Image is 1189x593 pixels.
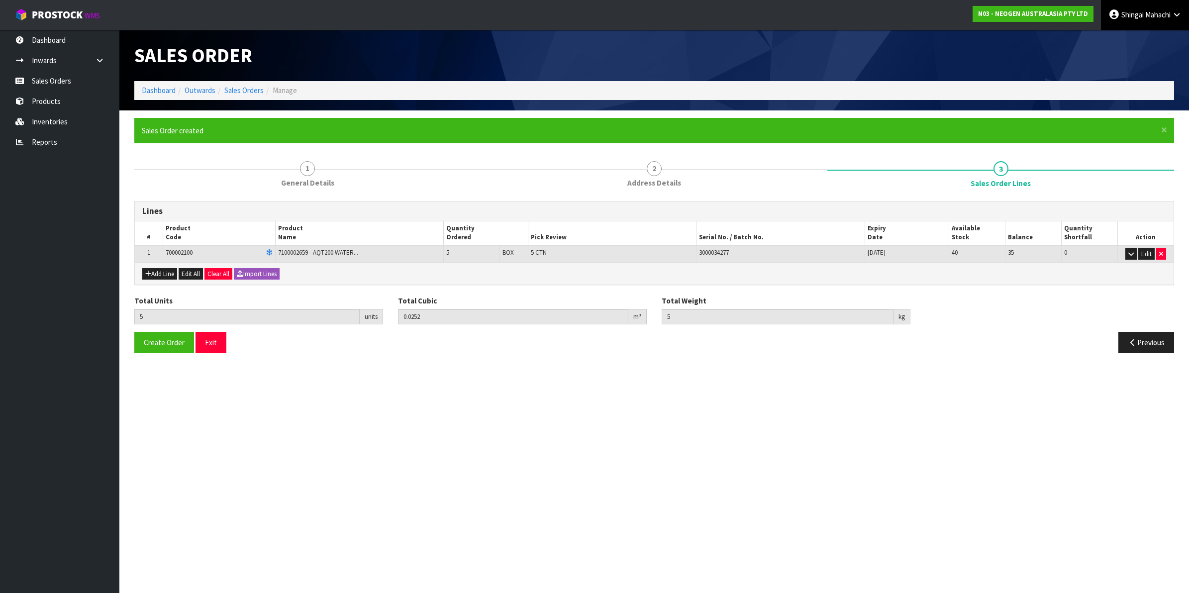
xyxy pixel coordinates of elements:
button: Import Lines [234,268,280,280]
span: 5 [446,248,449,257]
span: Manage [273,86,297,95]
a: Dashboard [142,86,176,95]
th: Available Stock [949,221,1005,245]
span: Mahachi [1145,10,1171,19]
input: Total Cubic [398,309,628,324]
label: Total Units [134,296,173,306]
th: Quantity Ordered [444,221,528,245]
button: Exit [196,332,226,353]
th: Quantity Shortfall [1061,221,1117,245]
a: Outwards [185,86,215,95]
span: BOX [502,248,514,257]
span: Sales Order created [142,126,203,135]
div: kg [893,309,910,325]
span: 700002100 [166,248,193,257]
input: Total Units [134,309,360,324]
th: Expiry Date [865,221,949,245]
span: Sales Order Lines [134,194,1174,361]
span: 3 [993,161,1008,176]
th: Action [1117,221,1174,245]
span: 3000034277 [699,248,729,257]
span: [DATE] [868,248,886,257]
th: Pick Review [528,221,696,245]
span: Create Order [144,338,185,347]
button: Add Line [142,268,177,280]
a: Sales Orders [224,86,264,95]
span: 1 [147,248,150,257]
button: Previous [1118,332,1174,353]
span: 40 [952,248,958,257]
span: ProStock [32,8,83,21]
span: Address Details [627,178,681,188]
button: Create Order [134,332,194,353]
strong: N03 - NEOGEN AUSTRALASIA PTY LTD [978,9,1088,18]
button: Clear All [204,268,232,280]
i: Frozen Goods [266,250,273,256]
span: Shingai [1121,10,1144,19]
img: cube-alt.png [15,8,27,21]
span: 0 [1064,248,1067,257]
label: Total Weight [662,296,706,306]
div: units [360,309,383,325]
th: Serial No. / Batch No. [696,221,865,245]
input: Total Weight [662,309,893,324]
span: 35 [1008,248,1014,257]
div: m³ [628,309,647,325]
span: 5 CTN [531,248,547,257]
h3: Lines [142,206,1166,216]
span: 7100002659 - AQT200 WATER... [278,248,358,257]
button: Edit [1138,248,1155,260]
span: 1 [300,161,315,176]
span: Sales Order [134,43,252,68]
span: Sales Order Lines [971,178,1031,189]
th: Product Name [275,221,444,245]
span: General Details [281,178,334,188]
span: × [1161,123,1167,137]
th: # [135,221,163,245]
small: WMS [85,11,100,20]
th: Product Code [163,221,275,245]
span: 2 [647,161,662,176]
button: Edit All [179,268,203,280]
th: Balance [1005,221,1061,245]
label: Total Cubic [398,296,437,306]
